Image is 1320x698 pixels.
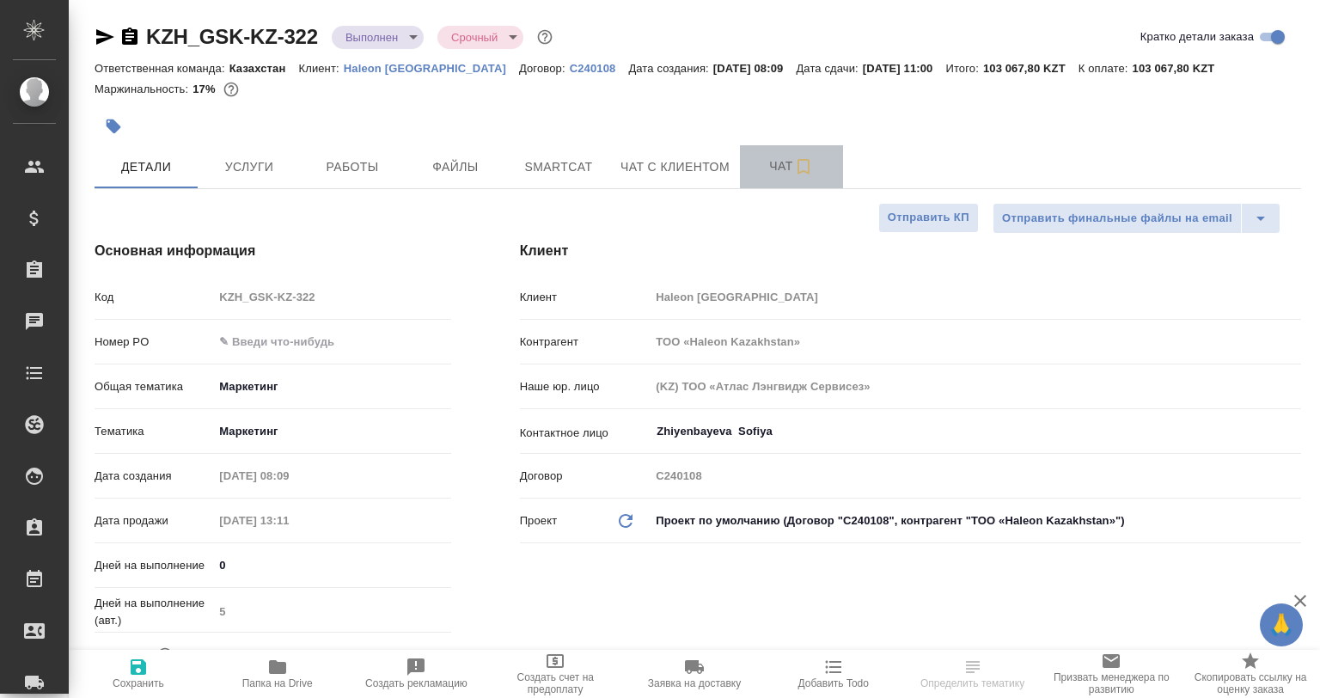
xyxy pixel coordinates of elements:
[208,650,347,698] button: Папка на Drive
[713,62,797,75] p: [DATE] 08:09
[764,650,903,698] button: Добавить Todo
[95,107,132,145] button: Добавить тэг
[340,30,403,45] button: Выполнен
[1260,603,1303,646] button: 🙏
[344,62,519,75] p: Haleon [GEOGRAPHIC_DATA]
[650,463,1301,488] input: Пустое поле
[945,62,982,75] p: Итого:
[213,508,364,533] input: Пустое поле
[242,677,313,689] span: Папка на Drive
[517,156,600,178] span: Smartcat
[95,595,213,629] p: Дней на выполнение (авт.)
[229,62,299,75] p: Казахстан
[650,285,1301,309] input: Пустое поле
[105,156,187,178] span: Детали
[298,62,343,75] p: Клиент:
[95,62,229,75] p: Ответственная команда:
[95,289,213,306] p: Код
[520,334,651,351] p: Контрагент
[213,372,450,401] div: Маркетинг
[620,156,730,178] span: Чат с клиентом
[95,557,213,574] p: Дней на выполнение
[798,677,869,689] span: Добавить Todo
[332,26,424,49] div: Выполнен
[520,378,651,395] p: Наше юр. лицо
[154,644,176,666] button: Если добавить услуги и заполнить их объемом, то дата рассчитается автоматически
[213,599,450,624] input: Пустое поле
[650,329,1301,354] input: Пустое поле
[1181,650,1320,698] button: Скопировать ссылку на оценку заказа
[993,203,1280,234] div: split button
[983,62,1079,75] p: 103 067,80 KZT
[95,378,213,395] p: Общая тематика
[993,203,1242,234] button: Отправить финальные файлы на email
[344,60,519,75] a: Haleon [GEOGRAPHIC_DATA]
[347,650,486,698] button: Создать рекламацию
[750,156,833,177] span: Чат
[95,27,115,47] button: Скопировать ссылку для ЯМессенджера
[793,156,814,177] svg: Подписаться
[213,553,450,578] input: ✎ Введи что-нибудь
[113,677,164,689] span: Сохранить
[1267,607,1296,643] span: 🙏
[920,677,1024,689] span: Определить тематику
[213,463,364,488] input: Пустое поле
[520,425,651,442] p: Контактное лицо
[878,203,979,233] button: Отправить КП
[486,650,625,698] button: Создать счет на предоплату
[414,156,497,178] span: Файлы
[570,62,629,75] p: С240108
[119,27,140,47] button: Скопировать ссылку
[496,671,614,695] span: Создать счет на предоплату
[213,329,450,354] input: ✎ Введи что-нибудь
[95,423,213,440] p: Тематика
[570,60,629,75] a: С240108
[95,512,213,530] p: Дата продажи
[628,62,712,75] p: Дата создания:
[1002,209,1232,229] span: Отправить финальные файлы на email
[796,62,862,75] p: Дата сдачи:
[213,417,450,446] div: Маркетинг
[446,30,503,45] button: Срочный
[1292,430,1295,433] button: Open
[437,26,523,49] div: Выполнен
[650,374,1301,399] input: Пустое поле
[1079,62,1133,75] p: К оплате:
[365,677,467,689] span: Создать рекламацию
[192,83,219,95] p: 17%
[69,650,208,698] button: Сохранить
[534,26,556,48] button: Доп статусы указывают на важность/срочность заказа
[648,677,741,689] span: Заявка на доставку
[146,25,318,48] a: KZH_GSK-KZ-322
[650,506,1301,536] div: Проект по умолчанию (Договор "С240108", контрагент "ТОО «Haleon Kazakhstan»")
[519,62,570,75] p: Договор:
[1140,28,1254,46] span: Кратко детали заказа
[520,289,651,306] p: Клиент
[95,468,213,485] p: Дата создания
[213,642,364,667] input: ✎ Введи что-нибудь
[520,468,651,485] p: Договор
[1191,671,1310,695] span: Скопировать ссылку на оценку заказа
[95,646,154,664] p: Дата сдачи
[95,334,213,351] p: Номер PO
[1133,62,1228,75] p: 103 067,80 KZT
[520,512,558,530] p: Проект
[1042,650,1181,698] button: Призвать менеджера по развитию
[520,241,1301,261] h4: Клиент
[208,156,290,178] span: Услуги
[625,650,764,698] button: Заявка на доставку
[903,650,1042,698] button: Определить тематику
[95,83,192,95] p: Маржинальность:
[1052,671,1170,695] span: Призвать менеджера по развитию
[863,62,946,75] p: [DATE] 11:00
[95,241,451,261] h4: Основная информация
[220,78,242,101] button: 11729.06 RUB;
[311,156,394,178] span: Работы
[213,285,450,309] input: Пустое поле
[888,208,969,228] span: Отправить КП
